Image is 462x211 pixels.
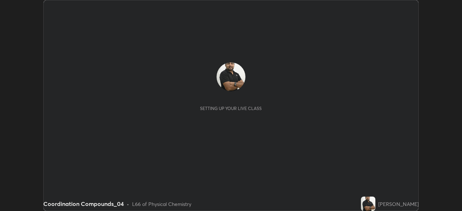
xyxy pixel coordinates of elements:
[43,199,124,208] div: Coordination Compounds_04
[217,62,245,91] img: 7cabdb85d0934fdc85341801fb917925.jpg
[200,106,262,111] div: Setting up your live class
[132,200,191,208] div: L66 of Physical Chemistry
[361,197,375,211] img: 7cabdb85d0934fdc85341801fb917925.jpg
[127,200,129,208] div: •
[378,200,419,208] div: [PERSON_NAME]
